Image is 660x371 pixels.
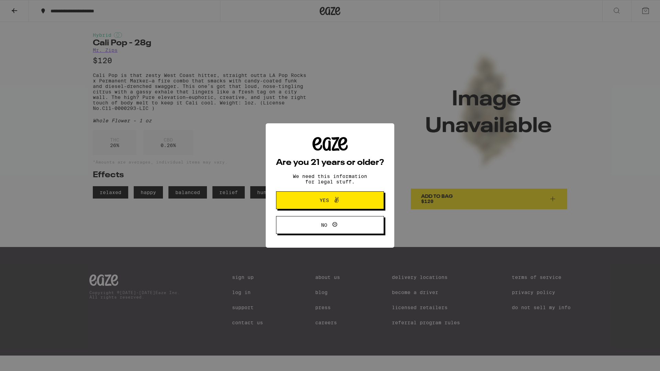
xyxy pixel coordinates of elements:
button: Yes [276,191,384,209]
button: No [276,216,384,234]
h2: Are you 21 years or older? [276,159,384,167]
iframe: Opens a widget where you can find more information [617,350,653,368]
p: We need this information for legal stuff. [287,173,373,184]
span: No [321,223,327,227]
span: Yes [320,198,329,203]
